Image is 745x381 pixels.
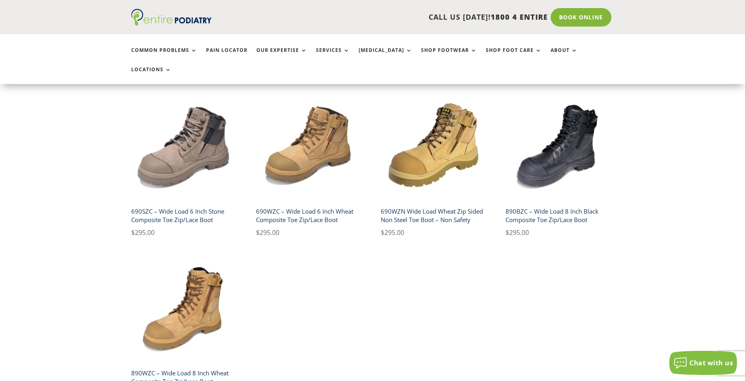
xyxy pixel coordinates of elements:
[381,94,487,201] img: Wide Load non steele toe boot wheat nubuck
[131,67,171,84] a: Locations
[689,358,733,367] span: Chat with us
[256,228,260,237] span: $
[131,228,155,237] bdi: 295.00
[131,228,135,237] span: $
[206,47,248,65] a: Pain Locator
[131,94,238,238] a: 690SZC wide load safety boot composite toe stone690SZC – Wide Load 6 Inch Stone Composite Toe Zip...
[421,47,477,65] a: Shop Footwear
[381,94,487,238] a: Wide Load non steele toe boot wheat nubuck690WZN Wide Load Wheat Zip Sided Non Steel Toe Boot – N...
[381,204,487,227] h2: 690WZN Wide Load Wheat Zip Sided Non Steel Toe Boot – Non Safety
[131,94,238,201] img: 690SZC wide load safety boot composite toe stone
[256,47,307,65] a: Our Expertise
[506,228,529,237] bdi: 295.00
[381,228,404,237] bdi: 295.00
[131,47,197,65] a: Common Problems
[551,47,578,65] a: About
[256,94,363,201] img: 690WZC wide load safety boot composite toe wheat
[243,12,548,23] p: CALL US [DATE]!
[131,256,238,362] img: 890WZC wide load safety boot composite toe wheat
[256,94,363,238] a: 690WZC wide load safety boot composite toe wheat690WZC – Wide Load 6 Inch Wheat Composite Toe Zip...
[131,9,212,26] img: logo (1)
[669,351,737,375] button: Chat with us
[506,94,612,201] img: 890BZC wide load safety boot composite toe black
[359,47,412,65] a: [MEDICAL_DATA]
[506,94,612,238] a: 890BZC wide load safety boot composite toe black890BZC – Wide Load 8 Inch Black Composite Toe Zip...
[131,204,238,227] h2: 690SZC – Wide Load 6 Inch Stone Composite Toe Zip/Lace Boot
[486,47,542,65] a: Shop Foot Care
[381,228,384,237] span: $
[256,204,363,227] h2: 690WZC – Wide Load 6 Inch Wheat Composite Toe Zip/Lace Boot
[506,228,509,237] span: $
[491,12,548,22] span: 1800 4 ENTIRE
[316,47,350,65] a: Services
[131,19,212,27] a: Entire Podiatry
[256,228,279,237] bdi: 295.00
[551,8,611,27] a: Book Online
[506,204,612,227] h2: 890BZC – Wide Load 8 Inch Black Composite Toe Zip/Lace Boot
